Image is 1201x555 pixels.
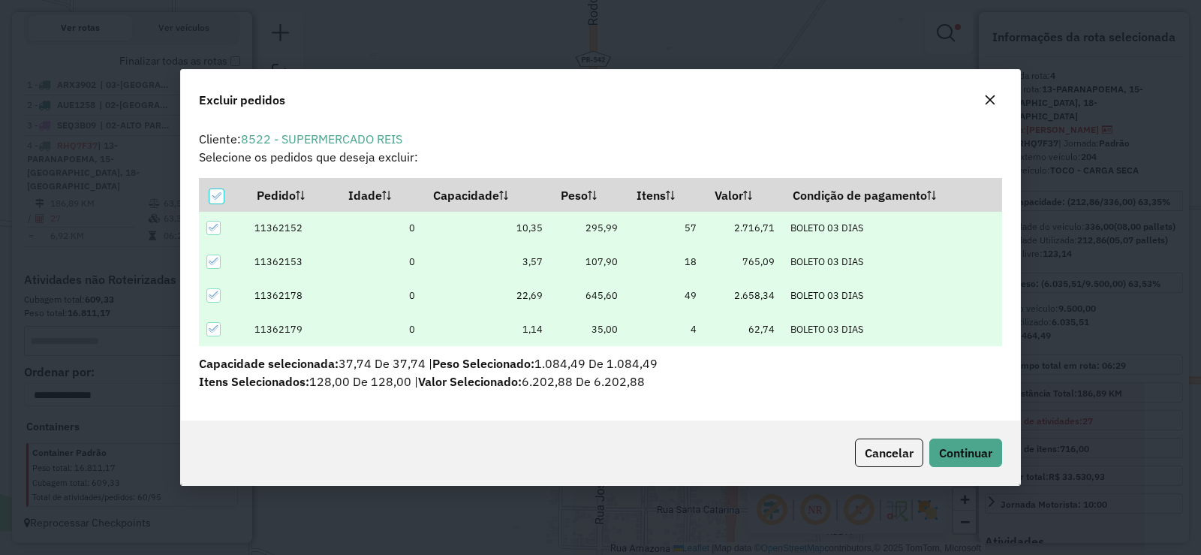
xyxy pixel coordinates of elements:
[782,245,1001,279] td: BOLETO 03 DIAS
[246,312,338,346] td: 11362179
[626,312,705,346] td: 4
[705,179,782,211] th: Valor
[423,245,550,279] td: 3,57
[338,279,423,312] td: 0
[199,91,285,109] span: Excluir pedidos
[550,211,626,245] td: 295,99
[418,374,522,389] span: Valor Selecionado:
[199,148,1002,166] p: Selecione os pedidos que deseja excluir:
[705,312,782,346] td: 62,74
[626,245,705,279] td: 18
[423,211,550,245] td: 10,35
[939,445,992,460] span: Continuar
[338,179,423,211] th: Idade
[550,245,626,279] td: 107,90
[199,373,1002,391] p: 6.202,88 De 6.202,88
[246,179,338,211] th: Pedido
[338,211,423,245] td: 0
[626,179,705,211] th: Itens
[782,211,1001,245] td: BOLETO 03 DIAS
[241,131,402,146] a: 8522 - SUPERMERCADO REIS
[423,179,550,211] th: Capacidade
[550,312,626,346] td: 35,00
[423,312,550,346] td: 1,14
[782,179,1001,211] th: Condição de pagamento
[865,445,914,460] span: Cancelar
[929,439,1002,467] button: Continuar
[338,312,423,346] td: 0
[432,356,534,371] span: Peso Selecionado:
[705,279,782,312] td: 2.658,34
[199,354,1002,373] p: 37,74 De 37,74 | 1.084,49 De 1.084,49
[782,312,1001,346] td: BOLETO 03 DIAS
[246,245,338,279] td: 11362153
[705,245,782,279] td: 765,09
[246,279,338,312] td: 11362178
[855,439,923,467] button: Cancelar
[246,211,338,245] td: 11362152
[199,356,339,371] span: Capacidade selecionada:
[550,279,626,312] td: 645,60
[626,211,705,245] td: 57
[705,211,782,245] td: 2.716,71
[199,131,402,146] span: Cliente:
[782,279,1001,312] td: BOLETO 03 DIAS
[199,374,309,389] span: Itens Selecionados:
[199,374,418,389] span: 128,00 De 128,00 |
[626,279,705,312] td: 49
[550,179,626,211] th: Peso
[423,279,550,312] td: 22,69
[338,245,423,279] td: 0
